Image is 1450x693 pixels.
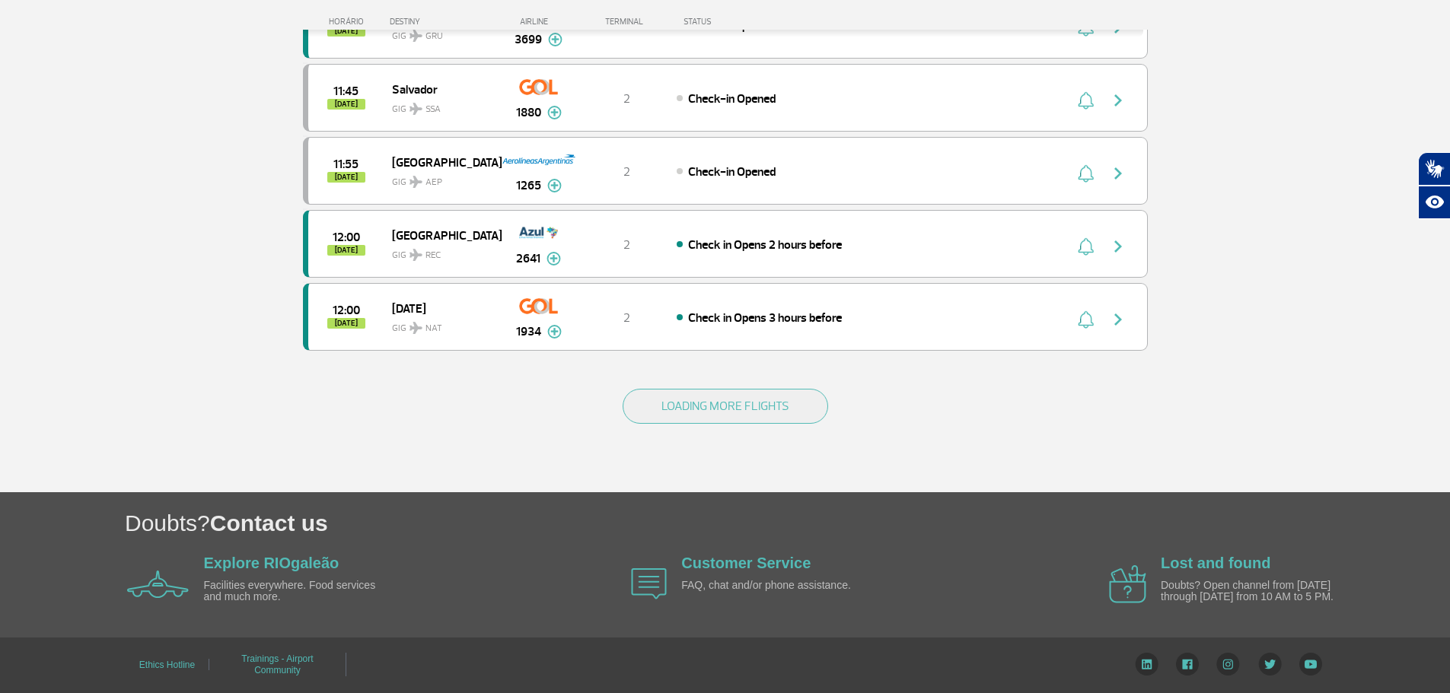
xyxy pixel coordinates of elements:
button: Abrir tradutor de língua de sinais. [1418,152,1450,186]
span: GIG [392,94,489,116]
img: seta-direita-painel-voo.svg [1109,237,1127,256]
span: [DATE] [327,318,365,329]
img: mais-info-painel-voo.svg [547,106,562,119]
span: 2 [623,164,630,180]
img: mais-info-painel-voo.svg [547,179,562,192]
img: sino-painel-voo.svg [1078,91,1094,110]
a: Ethics Hotline [139,654,195,676]
span: Check in Opens 3 hours before [688,310,842,326]
span: 2025-08-27 12:00:00 [333,305,360,316]
span: Check-in Opened [688,164,776,180]
span: 1934 [516,323,541,341]
a: Trainings - Airport Community [241,648,313,681]
span: 2641 [516,250,540,268]
span: [GEOGRAPHIC_DATA] [392,225,489,245]
span: 2025-08-27 11:55:00 [333,159,359,170]
p: Facilities everywhere. Food services and much more. [204,580,379,603]
img: destiny_airplane.svg [410,249,422,261]
img: sino-painel-voo.svg [1078,237,1094,256]
button: Abrir recursos assistivos. [1418,186,1450,219]
span: GIG [392,167,489,189]
div: HORÁRIO [308,17,390,27]
span: [DATE] [392,298,489,318]
img: seta-direita-painel-voo.svg [1109,91,1127,110]
span: Salvador [392,79,489,99]
button: LOADING MORE FLIGHTS [623,389,828,424]
div: TERMINAL [577,17,676,27]
p: Doubts? Open channel from [DATE] through [DATE] from 10 AM to 5 PM. [1161,580,1336,603]
img: Facebook [1176,653,1199,676]
span: GIG [392,240,489,262]
span: [DATE] [327,99,365,110]
img: seta-direita-painel-voo.svg [1109,310,1127,329]
span: 2025-08-27 11:45:00 [333,86,359,97]
img: destiny_airplane.svg [410,103,422,115]
img: destiny_airplane.svg [410,322,422,334]
span: [GEOGRAPHIC_DATA] [392,152,489,172]
div: Plugin de acessibilidade da Hand Talk. [1418,152,1450,219]
img: airplane icon [127,571,189,598]
span: GIG [392,313,489,335]
div: AIRLINE [501,17,577,27]
img: LinkedIn [1135,653,1158,676]
a: Customer Service [681,555,811,571]
span: Check in Opens 2 hours before [688,237,842,253]
span: Check-in Opened [688,91,776,106]
img: sino-painel-voo.svg [1078,164,1094,183]
img: Instagram [1216,653,1240,676]
span: [DATE] [327,245,365,256]
span: 2025-08-27 12:00:00 [333,232,360,243]
span: SSA [425,103,441,116]
h1: Doubts? [125,507,1450,539]
span: AEP [425,176,442,189]
a: Explore RIOgaleão [204,555,339,571]
span: 1265 [516,176,541,195]
span: 2 [623,310,630,326]
div: STATUS [676,17,800,27]
img: destiny_airplane.svg [410,176,422,188]
img: seta-direita-painel-voo.svg [1109,164,1127,183]
img: mais-info-painel-voo.svg [548,33,562,46]
span: REC [425,249,441,262]
img: airplane icon [631,568,667,599]
img: sino-painel-voo.svg [1078,310,1094,329]
span: Contact us [210,510,328,536]
span: 3699 [515,30,542,49]
span: [DATE] [327,172,365,183]
div: DESTINY [390,17,501,27]
img: mais-info-painel-voo.svg [547,325,562,339]
span: NAT [425,322,442,335]
span: 2 [623,237,630,253]
img: mais-info-painel-voo.svg [547,252,561,265]
img: airplane icon [1109,565,1146,603]
span: 1880 [516,103,541,122]
img: Twitter [1258,653,1282,676]
span: 2 [623,91,630,106]
img: YouTube [1299,653,1322,676]
p: FAQ, chat and/or phone assistance. [681,580,856,591]
a: Lost and found [1161,555,1270,571]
